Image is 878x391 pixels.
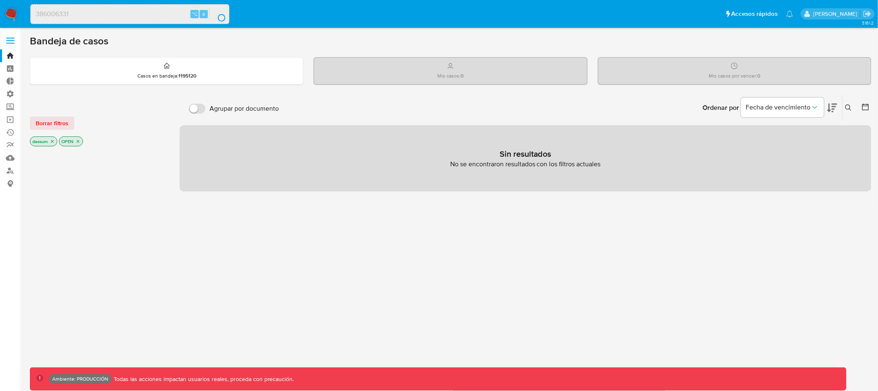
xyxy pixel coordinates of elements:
span: ⌥ [192,10,198,18]
a: Salir [863,10,872,18]
p: diego.assum@mercadolibre.com [813,10,860,18]
span: s [202,10,205,18]
p: Todas las acciones impactan usuarios reales, proceda con precaución. [112,375,294,383]
input: Buscar usuario o caso... [31,9,229,19]
span: Accesos rápidos [732,10,778,18]
a: Notificaciones [786,10,793,17]
p: Ambiente: PRODUCCIÓN [52,377,108,381]
button: search-icon [209,8,226,20]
